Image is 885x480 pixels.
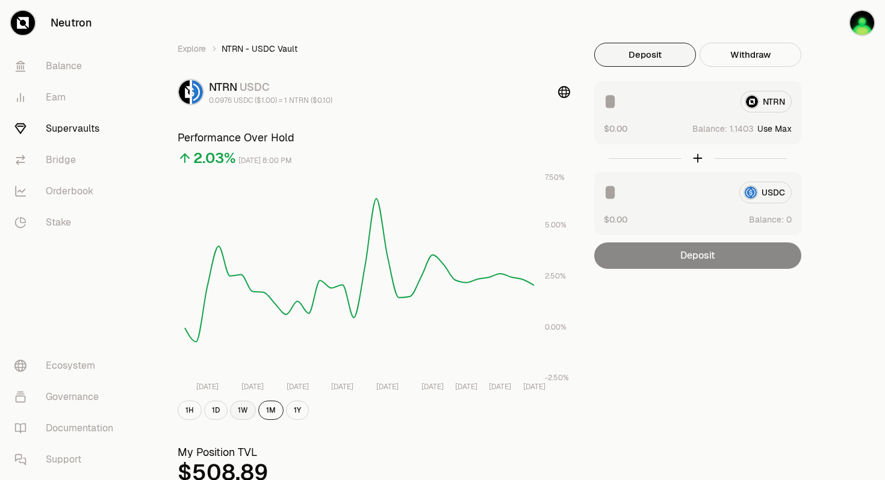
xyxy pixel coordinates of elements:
a: Supervaults [5,113,130,144]
div: NTRN [209,79,332,96]
h3: Performance Over Hold [178,129,570,146]
tspan: [DATE] [331,382,353,392]
button: 1M [258,401,284,420]
tspan: -2.50% [545,373,569,383]
tspan: [DATE] [421,382,444,392]
tspan: [DATE] [241,382,264,392]
tspan: 7.50% [545,173,565,182]
a: Explore [178,43,206,55]
button: Withdraw [700,43,801,67]
tspan: [DATE] [489,382,511,392]
button: 1D [204,401,228,420]
img: orange ledger lille [850,11,874,35]
tspan: [DATE] [196,382,219,392]
button: 1W [230,401,256,420]
img: NTRN Logo [179,80,190,104]
a: Documentation [5,413,130,444]
tspan: 2.50% [545,271,566,281]
nav: breadcrumb [178,43,570,55]
div: 0.0976 USDC ($1.00) = 1 NTRN ($0.10) [209,96,332,105]
button: $0.00 [604,122,627,135]
button: 1Y [286,401,309,420]
span: Balance: [749,214,784,226]
a: Bridge [5,144,130,176]
tspan: [DATE] [523,382,545,392]
h3: My Position TVL [178,444,570,461]
a: Governance [5,381,130,413]
img: USDC Logo [192,80,203,104]
a: Ecosystem [5,350,130,381]
tspan: 0.00% [545,322,567,332]
tspan: [DATE] [287,382,309,392]
span: USDC [240,80,270,94]
tspan: 5.00% [545,220,567,230]
a: Stake [5,207,130,238]
span: Balance: [692,123,727,135]
tspan: [DATE] [455,382,477,392]
a: Support [5,444,130,475]
button: Use Max [757,123,792,135]
div: [DATE] 8:00 PM [238,154,292,168]
a: Orderbook [5,176,130,207]
a: Earn [5,82,130,113]
button: 1H [178,401,202,420]
a: Balance [5,51,130,82]
div: 2.03% [193,149,236,168]
button: $0.00 [604,213,627,226]
span: NTRN - USDC Vault [222,43,297,55]
button: Deposit [594,43,696,67]
tspan: [DATE] [376,382,399,392]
